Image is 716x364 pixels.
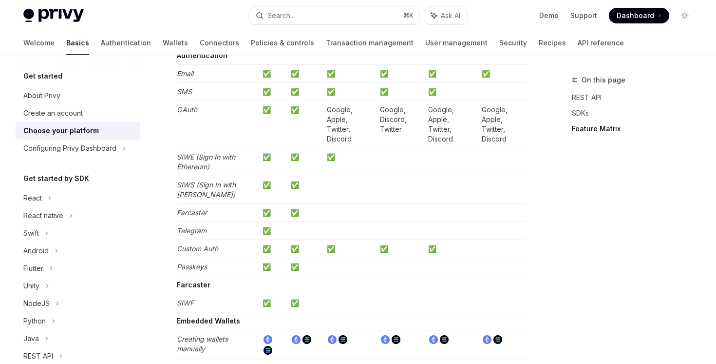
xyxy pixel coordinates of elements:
[177,263,207,271] em: Passkeys
[287,176,323,203] td: ✅
[287,148,323,176] td: ✅
[403,12,414,20] span: ⌘ K
[578,31,624,55] a: API reference
[23,192,42,204] div: React
[323,64,376,82] td: ✅
[23,210,63,222] div: React native
[287,82,323,101] td: ✅
[177,51,227,60] strong: Authentication
[23,107,83,119] div: Create an account
[23,70,62,82] h5: Get started
[23,245,49,257] div: Android
[259,82,287,101] td: ✅
[23,280,39,292] div: Unity
[16,104,140,122] a: Create an account
[23,31,55,55] a: Welcome
[392,335,400,344] img: solana.png
[287,294,323,312] td: ✅
[424,101,477,148] td: Google, Apple, Twitter, Discord
[287,258,323,276] td: ✅
[570,11,597,20] a: Support
[177,87,192,96] em: SMS
[572,90,700,105] a: REST API
[572,121,700,137] a: Feature Matrix
[424,82,477,101] td: ✅
[177,181,236,199] em: SIWS (Sign In with [PERSON_NAME])
[177,281,210,289] strong: Farcaster
[23,333,39,344] div: Java
[177,226,207,235] em: Telegram
[424,7,467,24] button: Ask AI
[424,240,477,258] td: ✅
[493,335,502,344] img: solana.png
[177,317,240,325] strong: Embedded Wallets
[23,350,53,362] div: REST API
[259,101,287,148] td: ✅
[264,335,272,344] img: ethereum.png
[16,122,140,140] a: Choose your platform
[424,64,477,82] td: ✅
[23,227,39,239] div: Swift
[582,74,625,86] span: On this page
[177,299,194,307] em: SIWF
[677,8,693,23] button: Toggle dark mode
[328,335,337,344] img: ethereum.png
[264,346,272,355] img: solana.png
[323,240,376,258] td: ✅
[323,101,376,148] td: Google, Apple, Twitter, Discord
[376,64,424,82] td: ✅
[478,64,527,82] td: ✅
[287,203,323,222] td: ✅
[483,335,491,344] img: ethereum.png
[302,335,311,344] img: solana.png
[259,64,287,82] td: ✅
[381,335,390,344] img: ethereum.png
[259,294,287,312] td: ✅
[539,11,559,20] a: Demo
[66,31,89,55] a: Basics
[163,31,188,55] a: Wallets
[376,240,424,258] td: ✅
[429,335,438,344] img: ethereum.png
[323,82,376,101] td: ✅
[259,240,287,258] td: ✅
[478,101,527,148] td: Google, Apple, Twitter, Discord
[23,125,99,137] div: Choose your platform
[287,240,323,258] td: ✅
[200,31,239,55] a: Connectors
[292,335,301,344] img: ethereum.png
[259,258,287,276] td: ✅
[23,142,116,154] div: Configuring Privy Dashboard
[251,31,314,55] a: Policies & controls
[177,335,228,353] em: Creating wallets manually
[267,10,295,21] div: Search...
[177,69,193,78] em: Email
[440,335,449,344] img: solana.png
[539,31,566,55] a: Recipes
[23,90,60,101] div: About Privy
[177,105,197,114] em: OAuth
[177,153,235,171] em: SIWE (Sign In with Ethereum)
[23,263,43,274] div: Flutter
[23,9,84,22] img: light logo
[376,82,424,101] td: ✅
[259,222,287,240] td: ✅
[339,335,347,344] img: solana.png
[572,105,700,121] a: SDKs
[23,298,50,309] div: NodeJS
[287,64,323,82] td: ✅
[425,31,488,55] a: User management
[376,101,424,148] td: Google, Discord, Twitter
[441,11,460,20] span: Ask AI
[23,173,89,184] h5: Get started by SDK
[609,8,669,23] a: Dashboard
[101,31,151,55] a: Authentication
[177,208,207,217] em: Farcaster
[259,176,287,203] td: ✅
[326,31,414,55] a: Transaction management
[249,7,419,24] button: Search...⌘K
[499,31,527,55] a: Security
[287,101,323,148] td: ✅
[323,148,376,176] td: ✅
[259,148,287,176] td: ✅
